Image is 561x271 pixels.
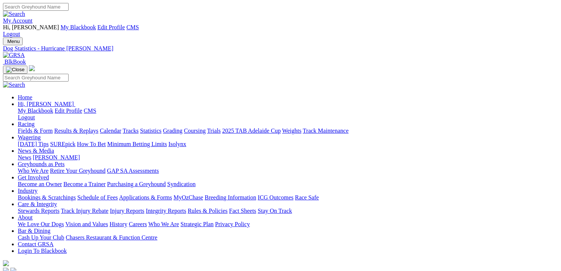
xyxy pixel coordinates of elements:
[18,141,558,148] div: Wagering
[119,194,172,201] a: Applications & Forms
[167,181,195,187] a: Syndication
[109,221,127,227] a: History
[18,214,33,221] a: About
[258,194,293,201] a: ICG Outcomes
[66,234,157,241] a: Chasers Restaurant & Function Centre
[18,234,558,241] div: Bar & Dining
[3,31,20,37] a: Logout
[3,59,26,65] a: BlkBook
[4,59,26,65] span: BlkBook
[110,208,144,214] a: Injury Reports
[18,194,558,201] div: Industry
[65,221,108,227] a: Vision and Values
[18,154,558,161] div: News & Media
[63,181,106,187] a: Become a Trainer
[129,221,147,227] a: Careers
[60,24,96,30] a: My Blackbook
[3,66,27,74] button: Toggle navigation
[18,101,74,107] span: Hi, [PERSON_NAME]
[18,188,37,194] a: Industry
[258,208,292,214] a: Stay On Track
[18,174,49,181] a: Get Involved
[50,168,106,174] a: Retire Your Greyhound
[148,221,179,227] a: Who We Are
[3,3,69,11] input: Search
[18,154,31,161] a: News
[126,24,139,30] a: CMS
[98,24,125,30] a: Edit Profile
[18,108,53,114] a: My Blackbook
[107,181,166,187] a: Purchasing a Greyhound
[18,248,67,254] a: Login To Blackbook
[222,128,281,134] a: 2025 TAB Adelaide Cup
[18,241,53,247] a: Contact GRSA
[3,45,558,52] a: Dog Statistics - Hurricane [PERSON_NAME]
[77,141,106,147] a: How To Bet
[18,201,57,207] a: Care & Integrity
[50,141,75,147] a: SUREpick
[18,208,59,214] a: Stewards Reports
[18,194,76,201] a: Bookings & Scratchings
[18,121,34,127] a: Racing
[3,17,33,24] a: My Account
[18,108,558,121] div: Hi, [PERSON_NAME]
[18,181,558,188] div: Get Involved
[54,128,98,134] a: Results & Replays
[61,208,108,214] a: Track Injury Rebate
[188,208,228,214] a: Rules & Policies
[18,141,49,147] a: [DATE] Tips
[18,94,32,100] a: Home
[18,128,53,134] a: Fields & Form
[123,128,139,134] a: Tracks
[18,101,75,107] a: Hi, [PERSON_NAME]
[18,221,558,228] div: About
[3,24,59,30] span: Hi, [PERSON_NAME]
[3,52,25,59] img: GRSA
[18,114,35,120] a: Logout
[174,194,203,201] a: MyOzChase
[18,221,64,227] a: We Love Our Dogs
[18,168,49,174] a: Who We Are
[303,128,349,134] a: Track Maintenance
[3,82,25,88] img: Search
[77,194,118,201] a: Schedule of Fees
[229,208,256,214] a: Fact Sheets
[29,65,35,71] img: logo-grsa-white.png
[18,234,64,241] a: Cash Up Your Club
[3,37,23,45] button: Toggle navigation
[295,194,319,201] a: Race Safe
[107,168,159,174] a: GAP SA Assessments
[207,128,221,134] a: Trials
[107,141,167,147] a: Minimum Betting Limits
[3,11,25,17] img: Search
[7,39,20,44] span: Menu
[100,128,121,134] a: Calendar
[3,24,558,37] div: My Account
[18,148,54,154] a: News & Media
[3,260,9,266] img: logo-grsa-white.png
[84,108,96,114] a: CMS
[181,221,214,227] a: Strategic Plan
[6,67,24,73] img: Close
[55,108,82,114] a: Edit Profile
[18,228,50,234] a: Bar & Dining
[3,74,69,82] input: Search
[18,168,558,174] div: Greyhounds as Pets
[282,128,301,134] a: Weights
[140,128,162,134] a: Statistics
[163,128,182,134] a: Grading
[33,154,80,161] a: [PERSON_NAME]
[215,221,250,227] a: Privacy Policy
[18,128,558,134] div: Racing
[184,128,206,134] a: Coursing
[168,141,186,147] a: Isolynx
[18,161,65,167] a: Greyhounds as Pets
[146,208,186,214] a: Integrity Reports
[18,134,41,141] a: Wagering
[18,208,558,214] div: Care & Integrity
[205,194,256,201] a: Breeding Information
[18,181,62,187] a: Become an Owner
